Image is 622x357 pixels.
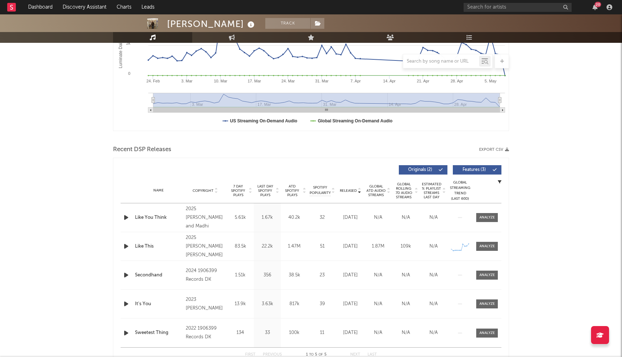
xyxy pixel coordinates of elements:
span: Estimated % Playlist Streams Last Day [422,182,441,199]
div: N/A [422,243,446,250]
button: Last [368,353,377,357]
div: N/A [366,300,390,308]
div: N/A [394,300,418,308]
div: 100k [283,329,306,336]
text: 14. Apr [383,79,396,83]
span: 7 Day Spotify Plays [229,184,248,197]
text: Luminate Daily Streams [118,22,123,68]
text: 31. Mar [315,79,329,83]
text: 10. Mar [214,79,227,83]
text: 24. Feb [147,79,160,83]
text: 2k [126,41,130,45]
span: ATD Spotify Plays [283,184,302,197]
input: Search by song name or URL [403,59,479,64]
div: 51 [310,243,335,250]
a: Like This [135,243,182,250]
span: Originals ( 2 ) [404,168,437,172]
span: to [309,353,314,356]
div: [DATE] [338,272,362,279]
div: [DATE] [338,329,362,336]
a: Like You Think [135,214,182,221]
text: 17. Mar [248,79,261,83]
div: Name [135,188,182,193]
div: N/A [366,329,390,336]
button: Next [350,353,360,357]
span: Global Rolling 7D Audio Streams [394,182,414,199]
span: of [319,353,323,356]
div: 1.47M [283,243,306,250]
div: 2022 1906399 Records DK [186,324,225,342]
div: 22.2k [256,243,279,250]
div: N/A [394,214,418,221]
div: 817k [283,300,306,308]
span: Recent DSP Releases [113,145,171,154]
text: 5. May [484,79,497,83]
div: 356 [256,272,279,279]
div: 33 [256,329,279,336]
text: 0 [128,71,130,76]
div: 2023 [PERSON_NAME] [186,295,225,313]
div: 1.51k [229,272,252,279]
span: Last Day Spotify Plays [256,184,275,197]
text: 21. Apr [417,79,429,83]
div: 1.67k [256,214,279,221]
div: 83.5k [229,243,252,250]
div: N/A [366,214,390,221]
div: 11 [310,329,335,336]
button: Export CSV [479,148,509,152]
span: Features ( 3 ) [458,168,491,172]
div: 2025 [PERSON_NAME] and Madhi [186,205,225,231]
div: 2024 1906399 Records DK [186,267,225,284]
button: Track [265,18,310,29]
div: N/A [366,272,390,279]
div: [DATE] [338,300,362,308]
div: [DATE] [338,214,362,221]
button: 20 [592,4,598,10]
div: 13.9k [229,300,252,308]
text: 24. Mar [281,79,295,83]
div: 23 [310,272,335,279]
div: 32 [310,214,335,221]
button: First [245,353,256,357]
span: Released [340,189,357,193]
text: Global Streaming On-Demand Audio [318,118,393,123]
div: 40.2k [283,214,306,221]
a: It's You [135,300,182,308]
div: 2025 [PERSON_NAME] [PERSON_NAME] [186,234,225,259]
div: [PERSON_NAME] [167,18,256,30]
div: 109k [394,243,418,250]
text: 28. Apr [451,79,463,83]
div: 1.87M [366,243,390,250]
button: Originals(2) [399,165,447,175]
div: 38.5k [283,272,306,279]
a: Secondhand [135,272,182,279]
div: N/A [422,214,446,221]
div: 20 [595,2,601,7]
text: 7. Apr [350,79,361,83]
div: 39 [310,300,335,308]
div: N/A [394,329,418,336]
div: Global Streaming Trend (Last 60D) [449,180,471,202]
div: 134 [229,329,252,336]
div: N/A [422,300,446,308]
text: US Streaming On-Demand Audio [230,118,297,123]
div: N/A [422,272,446,279]
div: 3.63k [256,300,279,308]
span: Spotify Popularity [310,185,331,196]
span: Global ATD Audio Streams [366,184,386,197]
div: N/A [422,329,446,336]
div: [DATE] [338,243,362,250]
input: Search for artists [464,3,572,12]
button: Features(3) [453,165,501,175]
button: Previous [263,353,282,357]
a: Sweetest Thing [135,329,182,336]
div: N/A [394,272,418,279]
div: 5.61k [229,214,252,221]
span: Copyright [193,189,213,193]
text: 3. Mar [181,79,193,83]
